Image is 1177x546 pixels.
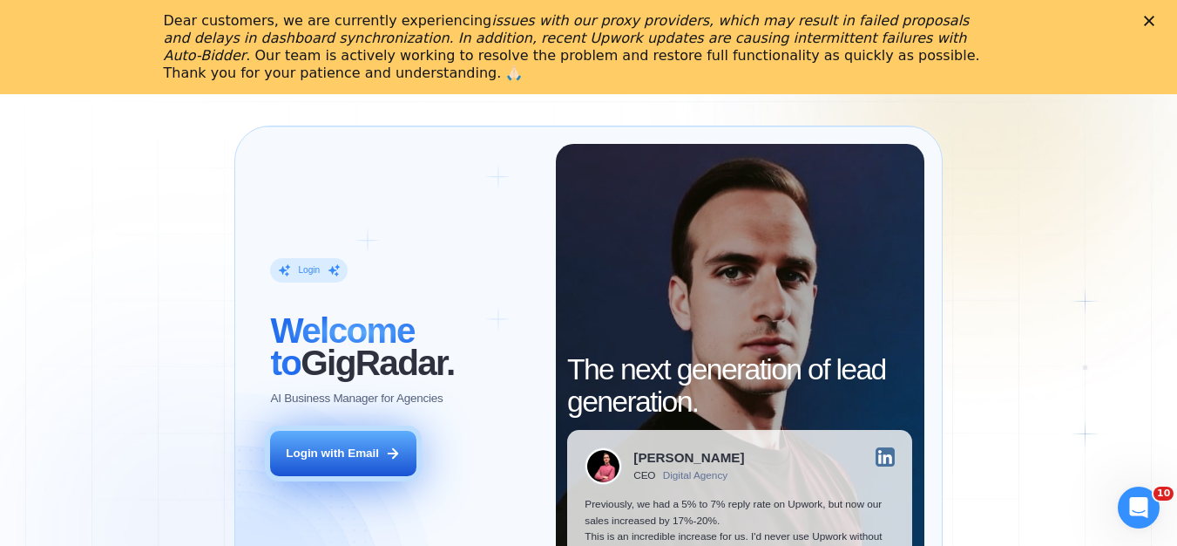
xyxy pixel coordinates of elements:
span: Welcome to [270,311,414,383]
i: issues with our proxy providers, which may result in failed proposals and delays in dashboard syn... [164,12,970,64]
div: Login with Email [286,446,379,462]
span: 10 [1153,487,1174,501]
p: AI Business Manager for Agencies [270,391,443,407]
iframe: Intercom live chat [1118,487,1160,529]
div: Digital Agency [663,470,727,482]
div: [PERSON_NAME] [633,451,744,464]
h2: The next generation of lead generation. [567,353,912,418]
div: Login [298,264,320,276]
div: Dear customers, we are currently experiencing . Our team is actively working to resolve the probl... [164,12,986,82]
div: Close [1144,16,1161,26]
h2: ‍ GigRadar. [270,315,538,379]
button: Login with Email [270,431,416,476]
div: CEO [633,470,655,482]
